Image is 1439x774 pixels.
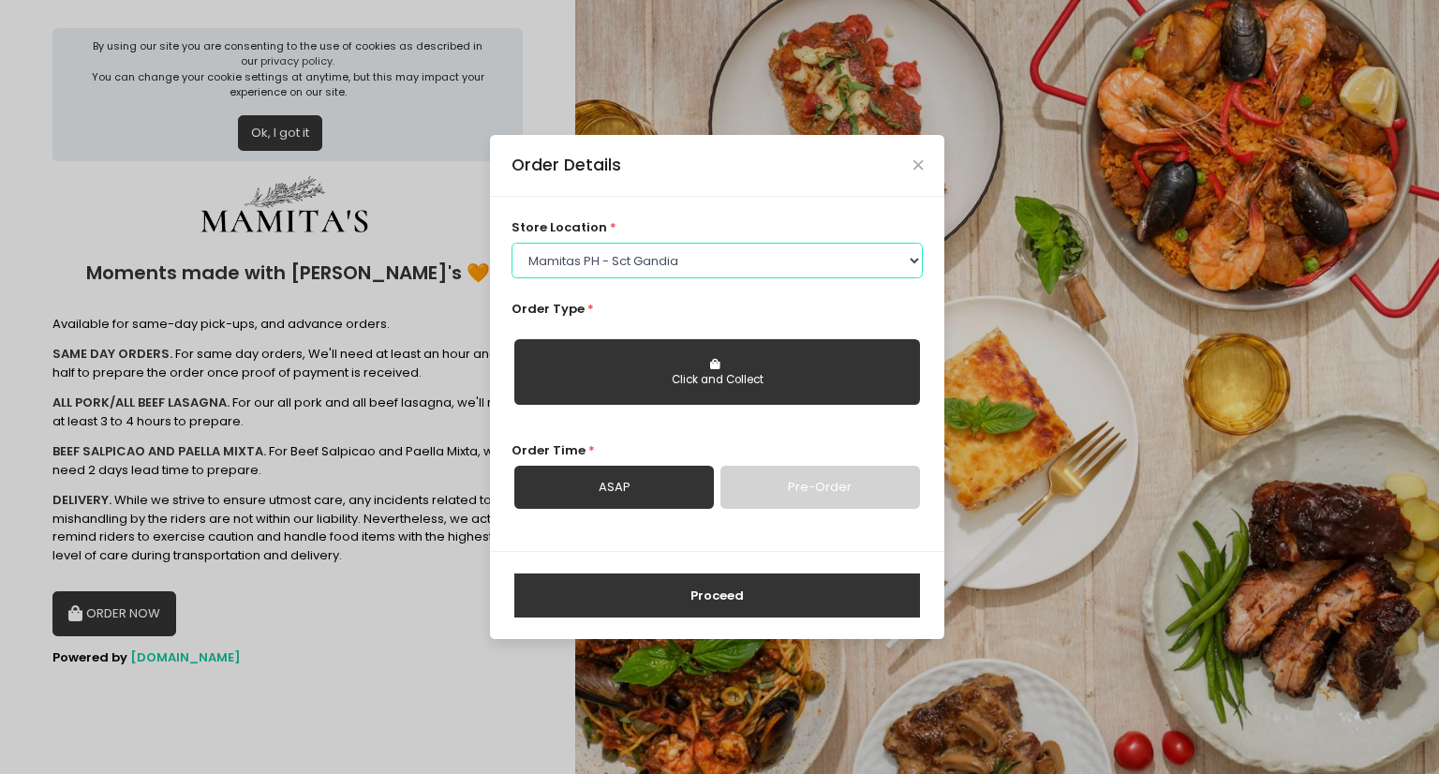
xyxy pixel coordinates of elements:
[512,441,586,459] span: Order Time
[527,372,907,389] div: Click and Collect
[512,218,607,236] span: store location
[913,160,923,170] button: Close
[512,153,621,177] div: Order Details
[512,300,585,318] span: Order Type
[720,466,920,509] a: Pre-Order
[514,466,714,509] a: ASAP
[514,339,920,405] button: Click and Collect
[514,573,920,618] button: Proceed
